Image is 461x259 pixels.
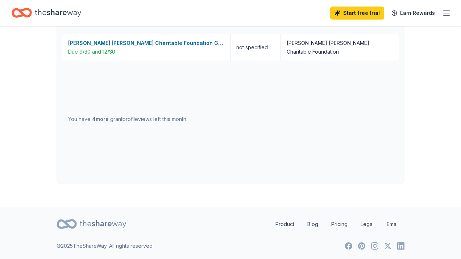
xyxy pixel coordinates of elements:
[57,242,154,250] p: © 2025 TheShareWay. All rights reserved.
[330,7,384,20] a: Start free trial
[68,47,224,56] div: Due 9/30 and 12/30
[325,217,353,231] a: Pricing
[270,217,404,231] nav: quick links
[92,116,109,122] span: 4 more
[302,217,324,231] a: Blog
[12,4,81,21] a: Home
[68,115,187,124] div: You have grant profile views left this month.
[287,39,393,56] div: [PERSON_NAME] [PERSON_NAME] Charitable Foundation
[270,217,300,231] a: Product
[355,217,379,231] a: Legal
[381,217,404,231] a: Email
[387,7,439,20] a: Earn Rewards
[68,39,224,47] div: [PERSON_NAME] [PERSON_NAME] Charitable Foundation Grant
[230,34,281,60] div: not specified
